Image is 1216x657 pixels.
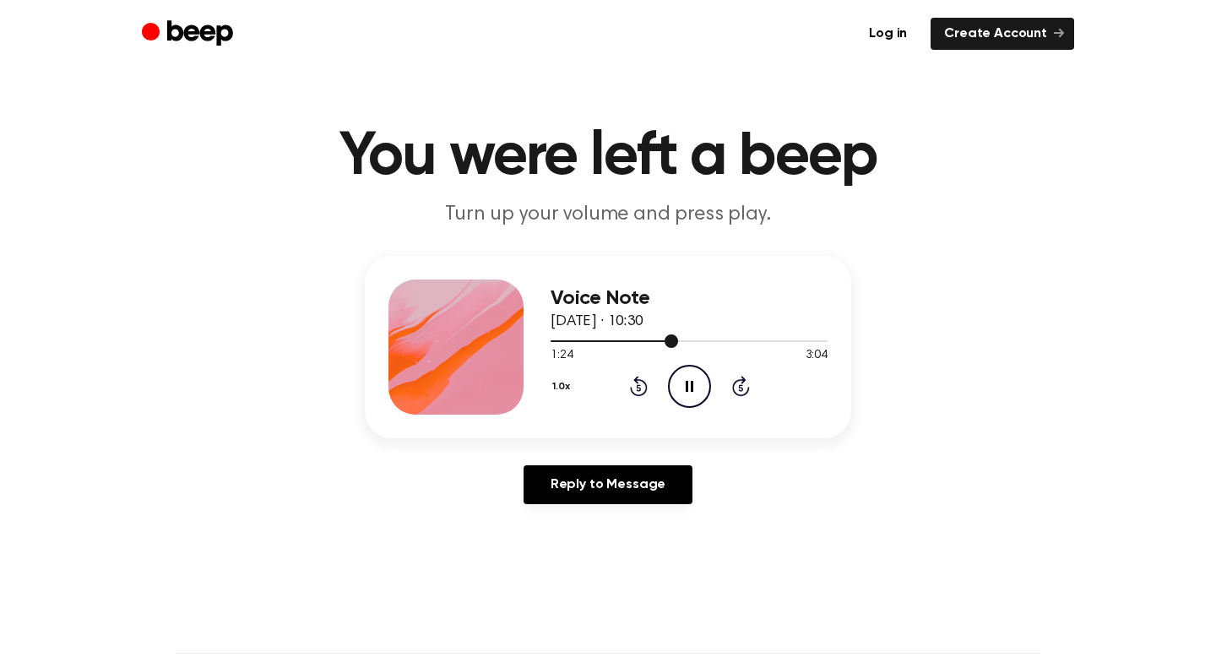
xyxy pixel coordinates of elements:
h1: You were left a beep [176,127,1040,187]
span: 1:24 [551,347,573,365]
a: Reply to Message [524,465,692,504]
button: 1.0x [551,372,577,401]
a: Create Account [931,18,1074,50]
a: Beep [142,18,237,51]
p: Turn up your volume and press play. [284,201,932,229]
span: 3:04 [806,347,828,365]
h3: Voice Note [551,287,828,310]
a: Log in [855,18,920,50]
span: [DATE] · 10:30 [551,314,643,329]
